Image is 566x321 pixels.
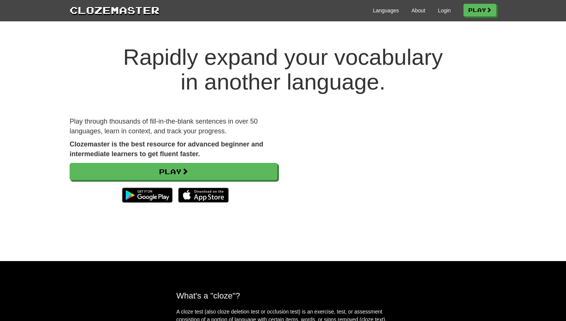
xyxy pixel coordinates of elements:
[118,184,176,206] img: Get it on Google Play
[178,188,229,203] img: Download_on_the_App_Store_Badge_US-UK_135x40-25178aeef6eb6b83b96f5f2d004eda3bffbb37122de64afbaef7...
[438,7,451,14] a: Login
[70,117,277,136] p: Play through thousands of fill-in-the-blank sentences in over 50 languages, learn in context, and...
[411,7,425,14] a: About
[176,291,390,300] h2: What's a "cloze"?
[373,7,399,14] a: Languages
[70,3,159,17] a: Clozemaster
[70,140,263,158] strong: Clozemaster is the best resource for advanced beginner and intermediate learners to get fluent fa...
[70,163,277,180] a: Play
[463,4,496,16] a: Play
